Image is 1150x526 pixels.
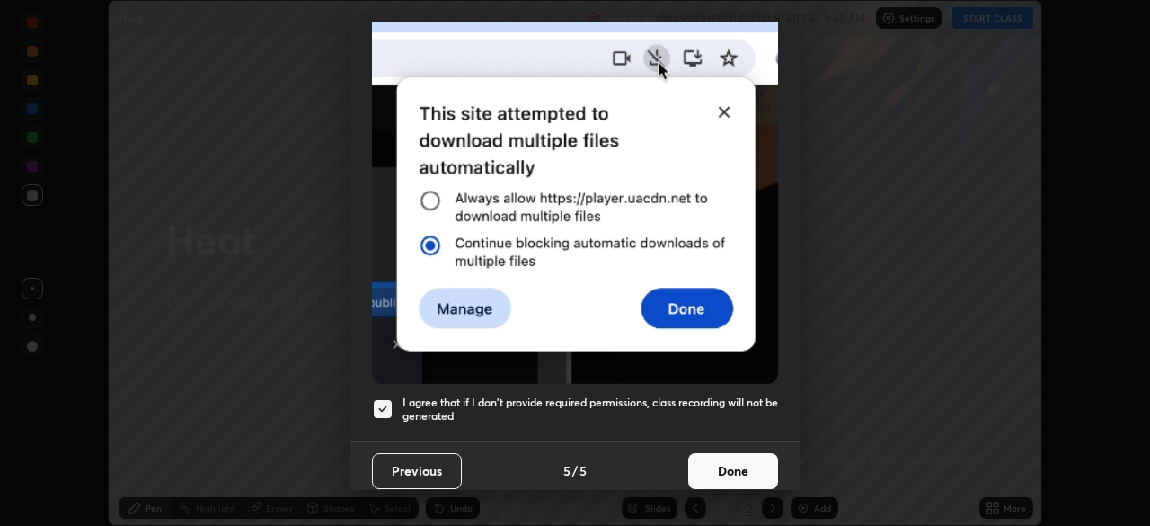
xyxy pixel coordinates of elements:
h4: 5 [579,461,587,480]
button: Done [688,453,778,489]
h5: I agree that if I don't provide required permissions, class recording will not be generated [402,396,778,423]
button: Previous [372,453,462,489]
h4: / [572,461,578,480]
h4: 5 [563,461,571,480]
